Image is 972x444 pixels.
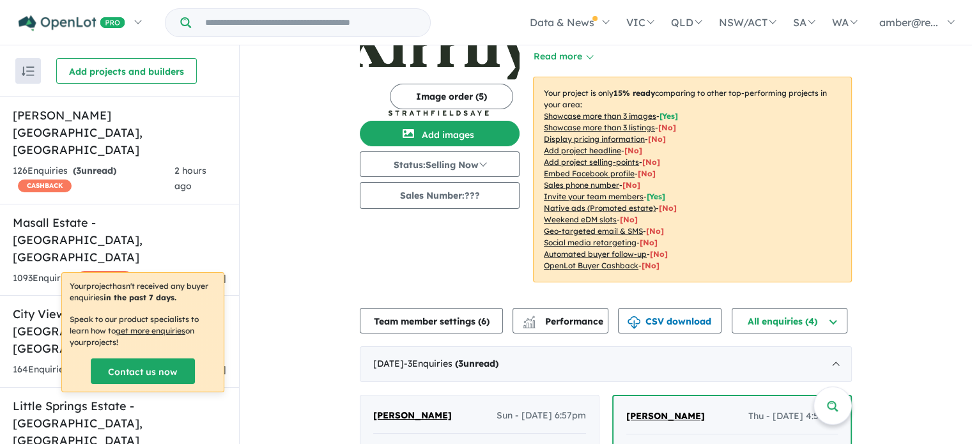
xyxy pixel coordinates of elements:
[76,165,81,176] span: 3
[658,123,676,132] span: [ No ]
[544,203,656,213] u: Native ads (Promoted estate)
[174,165,206,192] span: 2 hours ago
[648,134,666,144] span: [ No ]
[659,203,677,213] span: [No]
[360,121,520,146] button: Add images
[544,169,635,178] u: Embed Facebook profile
[13,362,185,378] div: 164 Enquir ies
[523,320,536,328] img: bar-chart.svg
[13,107,226,158] h5: [PERSON_NAME][GEOGRAPHIC_DATA] , [GEOGRAPHIC_DATA]
[613,88,655,98] b: 15 % ready
[626,410,705,422] span: [PERSON_NAME]
[390,84,513,109] button: Image order (5)
[513,308,608,333] button: Performance
[660,111,678,121] span: [ Yes ]
[544,249,647,259] u: Automated buyer follow-up
[360,308,503,333] button: Team member settings (6)
[626,409,705,424] a: [PERSON_NAME]
[360,20,520,116] img: Kirrily Estate - Strathfieldsaye
[640,238,658,247] span: [No]
[544,123,655,132] u: Showcase more than 3 listings
[91,358,195,384] a: Contact us now
[748,409,838,424] span: Thu - [DATE] 4:55pm
[618,308,721,333] button: CSV download
[497,408,586,424] span: Sun - [DATE] 6:57pm
[78,271,132,284] span: CASHBACK
[373,408,452,424] a: [PERSON_NAME]
[22,66,35,76] img: sort.svg
[624,146,642,155] span: [ No ]
[523,316,535,323] img: line-chart.svg
[73,165,116,176] strong: ( unread)
[879,16,938,29] span: amber@re...
[70,314,216,348] p: Speak to our product specialists to learn how to on your projects !
[525,316,603,327] span: Performance
[360,151,520,177] button: Status:Selling Now
[533,49,593,64] button: Read more
[194,9,428,36] input: Try estate name, suburb, builder or developer
[56,58,197,84] button: Add projects and builders
[732,308,847,333] button: All enquiries (4)
[544,111,656,121] u: Showcase more than 3 images
[646,226,664,236] span: [No]
[620,215,638,224] span: [No]
[360,346,852,382] div: [DATE]
[70,280,216,303] p: Your project hasn't received any buyer enquiries
[458,358,463,369] span: 3
[13,214,226,266] h5: Masall Estate - [GEOGRAPHIC_DATA] , [GEOGRAPHIC_DATA]
[650,249,668,259] span: [No]
[642,261,660,270] span: [No]
[13,305,226,357] h5: City Views Estate - [GEOGRAPHIC_DATA] , [GEOGRAPHIC_DATA]
[104,293,176,302] b: in the past 7 days.
[373,410,452,421] span: [PERSON_NAME]
[544,215,617,224] u: Weekend eDM slots
[360,182,520,209] button: Sales Number:???
[481,316,486,327] span: 6
[622,180,640,190] span: [ No ]
[116,326,185,335] u: get more enquiries
[647,192,665,201] span: [ Yes ]
[455,358,498,369] strong: ( unread)
[642,157,660,167] span: [ No ]
[638,169,656,178] span: [ No ]
[533,77,852,282] p: Your project is only comparing to other top-performing projects in your area: - - - - - - - - - -...
[628,316,640,329] img: download icon
[13,164,174,194] div: 126 Enquir ies
[404,358,498,369] span: - 3 Enquir ies
[544,157,639,167] u: Add project selling-points
[13,271,132,286] div: 1093 Enquir ies
[544,226,643,236] u: Geo-targeted email & SMS
[544,261,638,270] u: OpenLot Buyer Cashback
[544,192,644,201] u: Invite your team members
[544,146,621,155] u: Add project headline
[19,15,125,31] img: Openlot PRO Logo White
[544,134,645,144] u: Display pricing information
[18,180,72,192] span: CASHBACK
[544,180,619,190] u: Sales phone number
[544,238,636,247] u: Social media retargeting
